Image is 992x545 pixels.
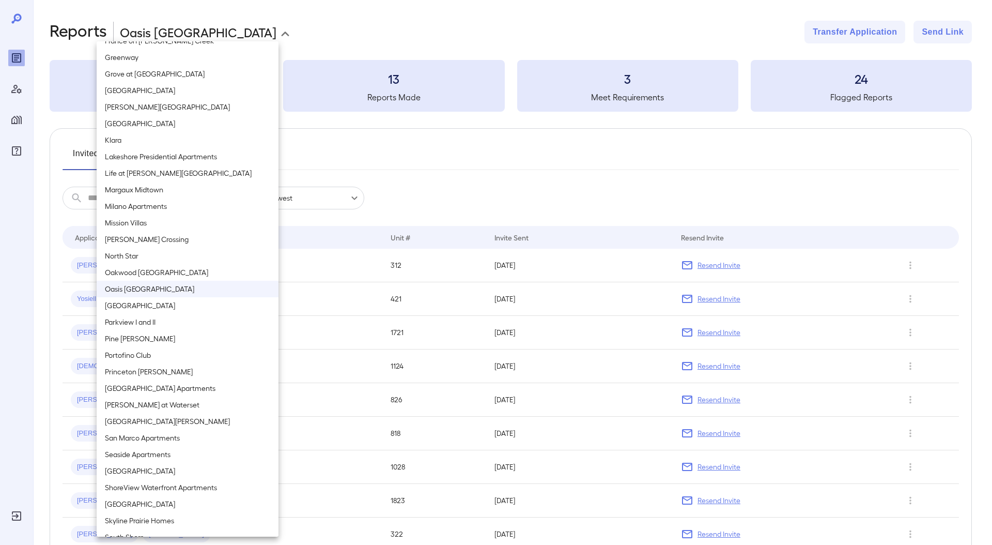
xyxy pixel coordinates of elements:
li: [GEOGRAPHIC_DATA] [97,115,278,132]
li: [GEOGRAPHIC_DATA] [97,82,278,99]
li: Greenway [97,49,278,66]
li: [PERSON_NAME][GEOGRAPHIC_DATA] [97,99,278,115]
li: [GEOGRAPHIC_DATA] [97,297,278,314]
li: Princeton [PERSON_NAME] [97,364,278,380]
li: [GEOGRAPHIC_DATA] [97,463,278,479]
li: Milano Apartments [97,198,278,215]
li: San Marco Apartments [97,430,278,446]
li: Pine [PERSON_NAME] [97,330,278,347]
li: North Star [97,248,278,264]
li: [GEOGRAPHIC_DATA][PERSON_NAME] [97,413,278,430]
li: Skyline Prairie Homes [97,512,278,529]
li: [GEOGRAPHIC_DATA] Apartments [97,380,278,397]
li: [PERSON_NAME] at Waterset [97,397,278,413]
li: Mission Villas [97,215,278,231]
li: Klara [97,132,278,148]
li: [GEOGRAPHIC_DATA] [97,496,278,512]
li: Seaside Apartments [97,446,278,463]
li: Portofino Club [97,347,278,364]
li: Lakeshore Presidential Apartments [97,148,278,165]
li: Parkview I and II [97,314,278,330]
li: ShoreView Waterfront Apartments [97,479,278,496]
li: Oasis [GEOGRAPHIC_DATA] [97,281,278,297]
li: Grove at [GEOGRAPHIC_DATA] [97,66,278,82]
li: Life at [PERSON_NAME][GEOGRAPHIC_DATA] [97,165,278,181]
li: Oakwood [GEOGRAPHIC_DATA] [97,264,278,281]
li: [PERSON_NAME] Crossing [97,231,278,248]
li: Margaux Midtown [97,181,278,198]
